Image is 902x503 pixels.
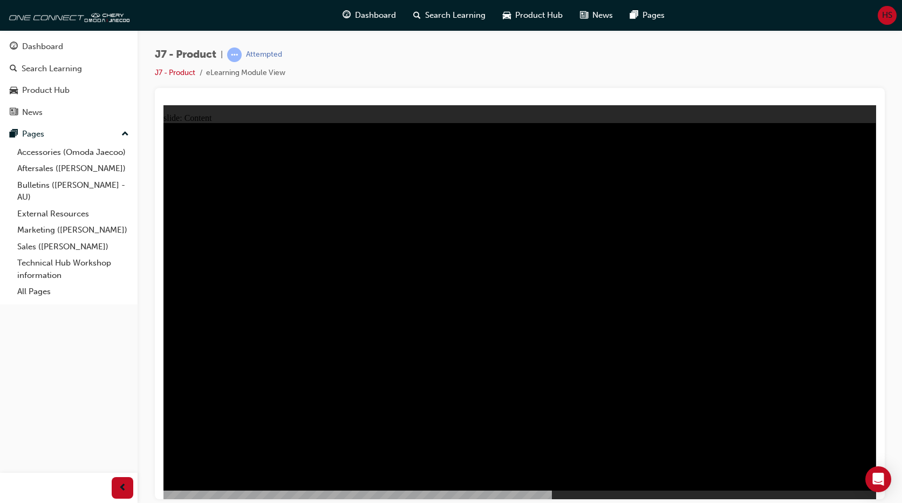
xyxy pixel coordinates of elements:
[22,128,44,140] div: Pages
[882,9,892,22] span: HS
[355,9,396,22] span: Dashboard
[405,4,494,26] a: search-iconSearch Learning
[4,37,133,57] a: Dashboard
[10,86,18,96] span: car-icon
[13,239,133,255] a: Sales ([PERSON_NAME])
[246,50,282,60] div: Attempted
[22,63,82,75] div: Search Learning
[4,35,133,124] button: DashboardSearch LearningProduct HubNews
[878,6,897,25] button: HS
[119,481,127,495] span: prev-icon
[630,9,638,22] span: pages-icon
[221,49,223,61] span: |
[334,4,405,26] a: guage-iconDashboard
[13,283,133,300] a: All Pages
[13,144,133,161] a: Accessories (Omoda Jaecoo)
[643,9,665,22] span: Pages
[13,177,133,206] a: Bulletins ([PERSON_NAME] - AU)
[10,42,18,52] span: guage-icon
[494,4,571,26] a: car-iconProduct Hub
[503,9,511,22] span: car-icon
[4,124,133,144] button: Pages
[580,9,588,22] span: news-icon
[5,4,129,26] img: oneconnect
[515,9,563,22] span: Product Hub
[22,84,70,97] div: Product Hub
[592,9,613,22] span: News
[13,255,133,283] a: Technical Hub Workshop information
[22,106,43,119] div: News
[206,67,285,79] li: eLearning Module View
[10,108,18,118] span: news-icon
[227,47,242,62] span: learningRecordVerb_ATTEMPT-icon
[425,9,486,22] span: Search Learning
[621,4,673,26] a: pages-iconPages
[571,4,621,26] a: news-iconNews
[155,68,195,77] a: J7 - Product
[10,64,17,74] span: search-icon
[4,59,133,79] a: Search Learning
[4,103,133,123] a: News
[155,49,216,61] span: J7 - Product
[413,9,421,22] span: search-icon
[865,466,891,492] div: Open Intercom Messenger
[10,130,18,139] span: pages-icon
[13,222,133,239] a: Marketing ([PERSON_NAME])
[22,40,63,53] div: Dashboard
[13,160,133,177] a: Aftersales ([PERSON_NAME])
[121,127,129,141] span: up-icon
[13,206,133,222] a: External Resources
[343,9,351,22] span: guage-icon
[4,80,133,100] a: Product Hub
